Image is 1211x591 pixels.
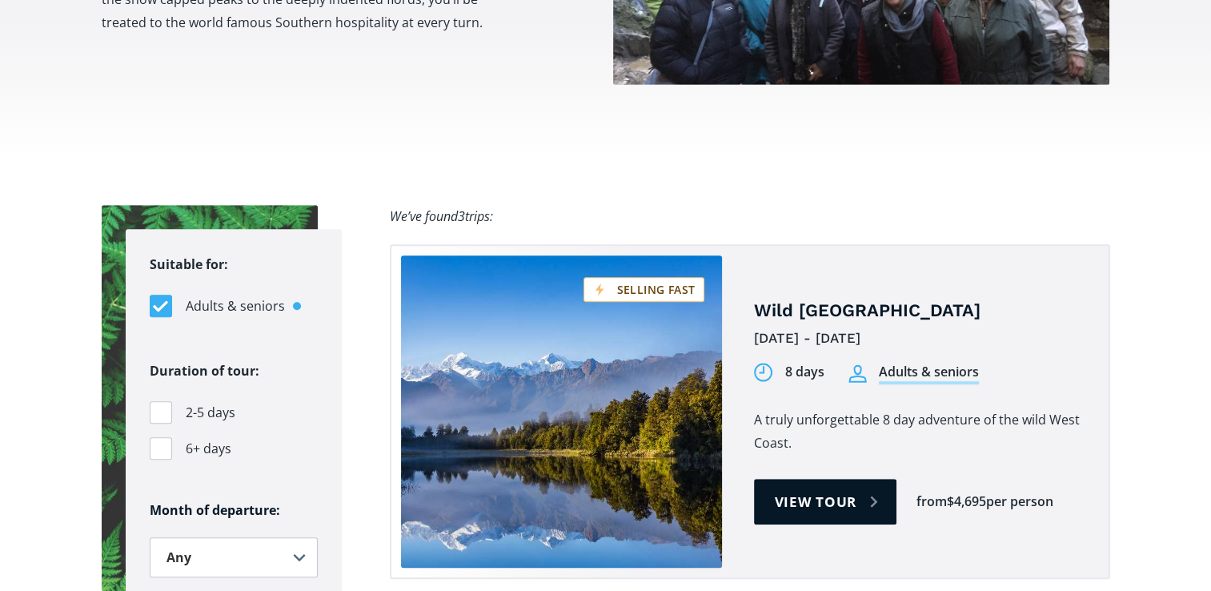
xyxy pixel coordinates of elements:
[186,402,235,424] span: 2-5 days
[150,253,228,276] legend: Suitable for:
[458,207,465,225] span: 3
[186,438,231,460] span: 6+ days
[150,360,259,383] legend: Duration of tour:
[916,492,947,511] div: from
[754,408,1085,455] p: A truly unforgettable 8 day adventure of the wild West Coast.
[754,300,1085,323] h4: Wild [GEOGRAPHIC_DATA]
[785,363,792,381] div: 8
[879,363,979,384] div: Adults & seniors
[986,492,1053,511] div: per person
[754,479,897,525] a: View tour
[754,326,1085,351] div: [DATE] - [DATE]
[796,363,824,381] div: days
[186,295,285,317] span: Adults & seniors
[390,205,493,228] div: We’ve found trips:
[150,502,318,519] h6: Month of departure:
[947,492,986,511] div: $4,695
